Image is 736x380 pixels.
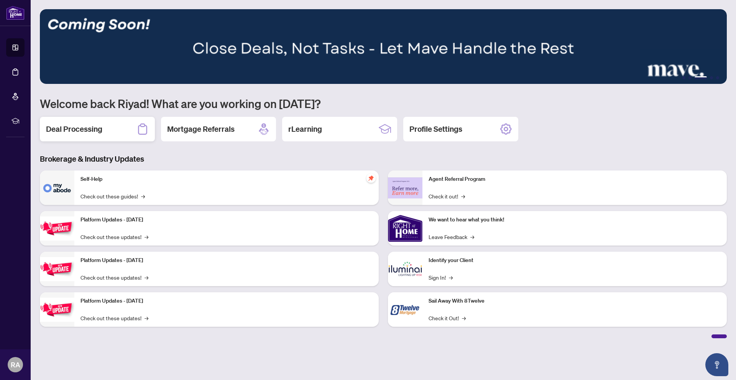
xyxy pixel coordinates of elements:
a: Leave Feedback→ [429,233,474,241]
p: We want to hear what you think! [429,216,721,224]
span: → [145,314,148,322]
img: Platform Updates - July 8, 2025 [40,257,74,281]
img: Sail Away With 8Twelve [388,292,422,327]
h3: Brokerage & Industry Updates [40,154,727,164]
a: Check it Out!→ [429,314,466,322]
p: Platform Updates - [DATE] [80,216,373,224]
img: Platform Updates - July 21, 2025 [40,216,74,241]
span: → [461,192,465,200]
a: Sign In!→ [429,273,453,282]
img: Self-Help [40,170,74,205]
img: Slide 2 [40,9,727,84]
h2: Profile Settings [409,124,462,134]
img: Identify your Client [388,252,422,286]
a: Check it out!→ [429,192,465,200]
p: Platform Updates - [DATE] [80,297,373,305]
span: pushpin [366,174,376,183]
img: logo [6,6,25,20]
button: Open asap [705,353,728,376]
h2: rLearning [288,124,322,134]
span: → [145,273,148,282]
span: → [470,233,474,241]
button: 4 [710,76,713,79]
span: RA [11,359,20,370]
p: Platform Updates - [DATE] [80,256,373,265]
p: Self-Help [80,175,373,183]
span: → [141,192,145,200]
p: Identify your Client [429,256,721,265]
span: → [449,273,453,282]
a: Check out these updates!→ [80,314,148,322]
button: 3 [695,76,707,79]
span: → [145,233,148,241]
button: 1 [682,76,685,79]
p: Sail Away With 8Twelve [429,297,721,305]
img: We want to hear what you think! [388,211,422,246]
button: 2 [688,76,692,79]
button: 5 [716,76,719,79]
img: Agent Referral Program [388,177,422,198]
h2: Deal Processing [46,124,102,134]
h2: Mortgage Referrals [167,124,235,134]
span: → [462,314,466,322]
p: Agent Referral Program [429,175,721,183]
a: Check out these updates!→ [80,273,148,282]
img: Platform Updates - June 23, 2025 [40,298,74,322]
a: Check out these updates!→ [80,233,148,241]
h1: Welcome back Riyad! What are you working on [DATE]? [40,96,727,111]
a: Check out these guides!→ [80,192,145,200]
